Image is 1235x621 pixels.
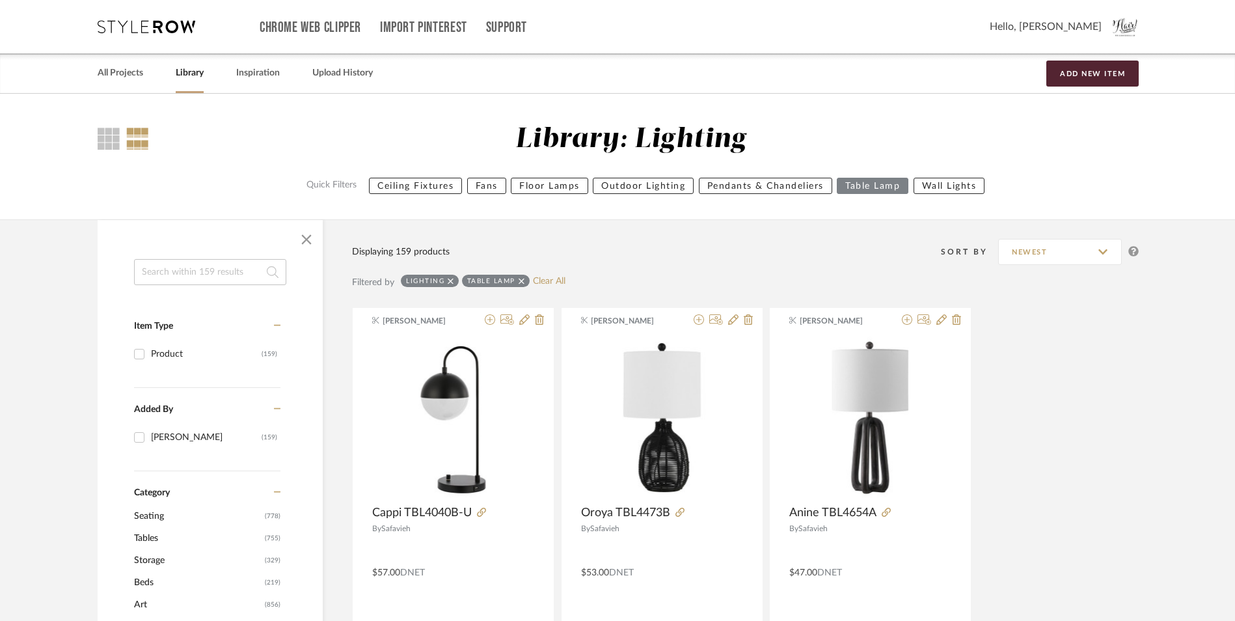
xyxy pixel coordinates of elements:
a: Support [486,22,527,33]
a: Clear All [533,276,565,287]
span: [PERSON_NAME] [800,315,882,327]
span: By [372,525,381,532]
a: All Projects [98,64,143,82]
span: $57.00 [372,568,400,577]
span: Cappi TBL4040B-U [372,506,472,520]
label: Quick Filters [299,178,364,194]
img: avatar [1111,13,1139,40]
span: DNET [400,568,425,577]
span: DNET [817,568,842,577]
span: Item Type [134,322,173,331]
a: Import Pinterest [380,22,467,33]
span: (755) [265,528,280,549]
span: Safavieh [798,525,828,532]
span: $47.00 [789,568,817,577]
input: Search within 159 results [134,259,286,285]
span: (778) [265,506,280,527]
a: Chrome Web Clipper [260,22,361,33]
button: Add New Item [1046,61,1139,87]
button: Fans [467,178,506,194]
div: (159) [262,344,277,365]
span: Oroya TBL4473B [581,506,670,520]
div: Sort By [941,245,998,258]
a: Inspiration [236,64,280,82]
span: (856) [265,594,280,615]
span: Storage [134,549,262,572]
span: (329) [265,550,280,571]
span: Category [134,488,170,499]
div: [PERSON_NAME] [151,427,262,448]
div: Table Lamp [467,277,515,285]
button: Wall Lights [914,178,985,194]
img: Anine TBL4654A [789,337,951,499]
span: [PERSON_NAME] [591,315,673,327]
button: Outdoor Lighting [593,178,694,194]
span: Safavieh [381,525,411,532]
img: Cappi TBL4040B-U [372,337,534,499]
span: (219) [265,572,280,593]
span: By [789,525,798,532]
img: Oroya TBL4473B [581,337,743,499]
span: $53.00 [581,568,609,577]
div: Filtered by [352,275,394,290]
div: Displaying 159 products [352,245,450,259]
span: Tables [134,527,262,549]
button: Close [293,227,319,253]
button: Pendants & Chandeliers [699,178,832,194]
a: Upload History [312,64,373,82]
span: Hello, [PERSON_NAME] [990,19,1102,34]
span: By [581,525,590,532]
a: Library [176,64,204,82]
span: DNET [609,568,634,577]
button: Table Lamp [837,178,908,194]
div: Product [151,344,262,365]
span: Anine TBL4654A [789,506,876,520]
div: Library: Lighting [515,123,746,156]
button: Floor Lamps [511,178,588,194]
button: Ceiling Fixtures [369,178,462,194]
span: Art [134,594,262,616]
span: Beds [134,572,262,594]
div: (159) [262,427,277,448]
span: Seating [134,505,262,527]
span: [PERSON_NAME] [383,315,465,327]
span: Added By [134,405,173,414]
div: Lighting [406,277,444,285]
span: Safavieh [590,525,619,532]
